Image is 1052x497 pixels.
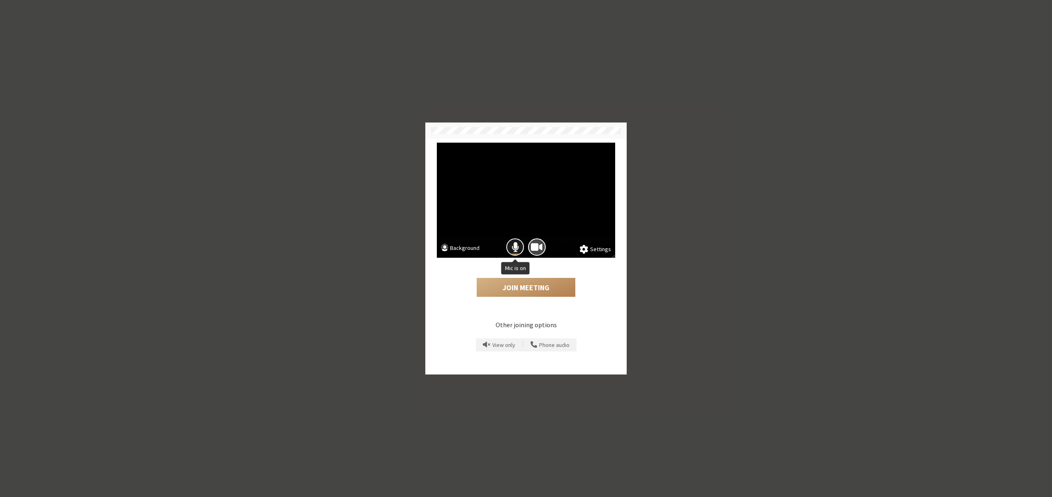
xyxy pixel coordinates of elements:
span: | [522,340,524,350]
button: Mic is on [506,238,524,256]
button: Prevent echo when there is already an active mic and speaker in the room. [480,338,518,351]
p: Other joining options [437,320,615,330]
button: Background [441,244,480,254]
button: Join Meeting [477,278,575,297]
span: Phone audio [539,342,570,348]
button: Camera is on [528,238,546,256]
span: View only [492,342,515,348]
button: Use your phone for mic and speaker while you view the meeting on this device. [528,338,572,351]
button: Settings [579,245,611,254]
